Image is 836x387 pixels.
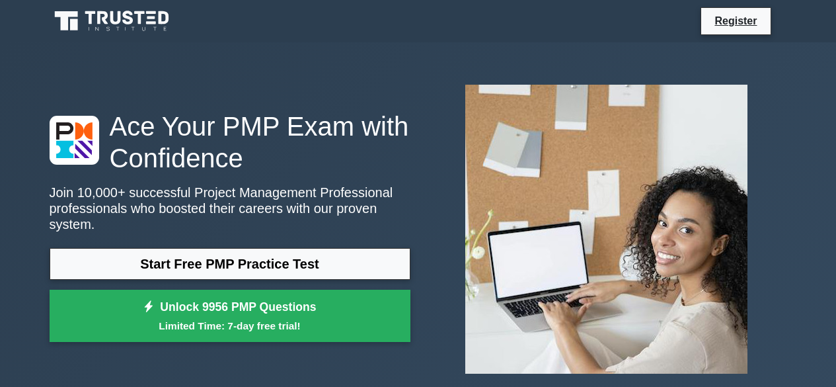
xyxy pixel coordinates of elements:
[50,290,410,343] a: Unlock 9956 PMP QuestionsLimited Time: 7-day free trial!
[50,248,410,280] a: Start Free PMP Practice Test
[706,13,765,29] a: Register
[50,110,410,174] h1: Ace Your PMP Exam with Confidence
[66,318,394,333] small: Limited Time: 7-day free trial!
[50,185,410,232] p: Join 10,000+ successful Project Management Professional professionals who boosted their careers w...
